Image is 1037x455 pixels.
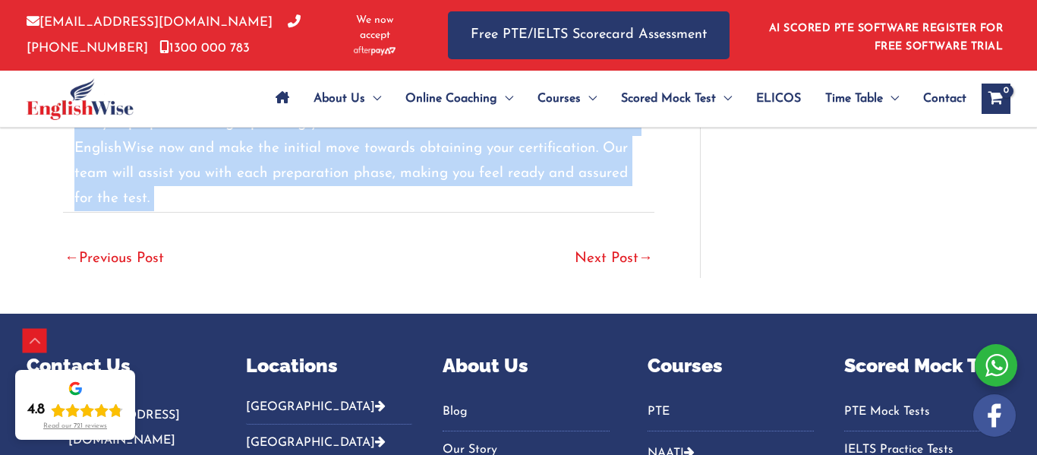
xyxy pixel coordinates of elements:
span: Menu Toggle [883,72,899,125]
a: CoursesMenu Toggle [525,72,609,125]
nav: Post navigation [63,212,654,278]
a: ELICOS [744,72,813,125]
a: Next Post [575,243,653,276]
a: Free PTE/IELTS Scorecard Assessment [448,11,730,59]
div: Rating: 4.8 out of 5 [27,401,123,419]
img: cropped-ew-logo [27,78,134,120]
a: PTE Mock Tests [844,400,1010,425]
a: Online CoachingMenu Toggle [393,72,525,125]
p: Are you prepared to begin pursuing your certification as an NAATI CCL? Reach out to EnglishWise n... [74,111,643,212]
img: white-facebook.png [973,394,1016,437]
span: Menu Toggle [581,72,597,125]
nav: Site Navigation: Main Menu [263,72,966,125]
span: Scored Mock Test [621,72,716,125]
span: Courses [537,72,581,125]
a: AI SCORED PTE SOFTWARE REGISTER FOR FREE SOFTWARE TRIAL [769,23,1004,52]
p: Contact Us [27,352,208,381]
aside: Header Widget 1 [760,11,1010,60]
p: Courses [648,352,814,381]
span: Menu Toggle [365,72,381,125]
span: Menu Toggle [716,72,732,125]
a: Time TableMenu Toggle [813,72,911,125]
span: ← [65,251,79,266]
p: Locations [246,352,412,381]
img: Afterpay-Logo [354,46,396,55]
a: [EMAIL_ADDRESS][DOMAIN_NAME] [27,16,273,29]
a: Previous Post [65,243,164,276]
span: We now accept [340,13,410,43]
div: 4.8 [27,401,45,419]
span: ELICOS [756,72,801,125]
span: About Us [314,72,365,125]
a: Blog [443,400,609,425]
a: View Shopping Cart, empty [982,84,1010,114]
span: Contact [923,72,966,125]
span: Online Coaching [405,72,497,125]
a: [PHONE_NUMBER] [27,16,301,54]
span: Time Table [825,72,883,125]
a: Scored Mock TestMenu Toggle [609,72,744,125]
span: Menu Toggle [497,72,513,125]
a: PTE [648,400,814,425]
button: [GEOGRAPHIC_DATA] [246,400,412,425]
nav: Menu [648,400,814,431]
a: About UsMenu Toggle [301,72,393,125]
span: → [638,251,653,266]
div: Read our 721 reviews [43,422,107,431]
a: Contact [911,72,966,125]
p: Scored Mock Test [844,352,1010,381]
p: About Us [443,352,609,381]
a: 1300 000 783 [159,42,250,55]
